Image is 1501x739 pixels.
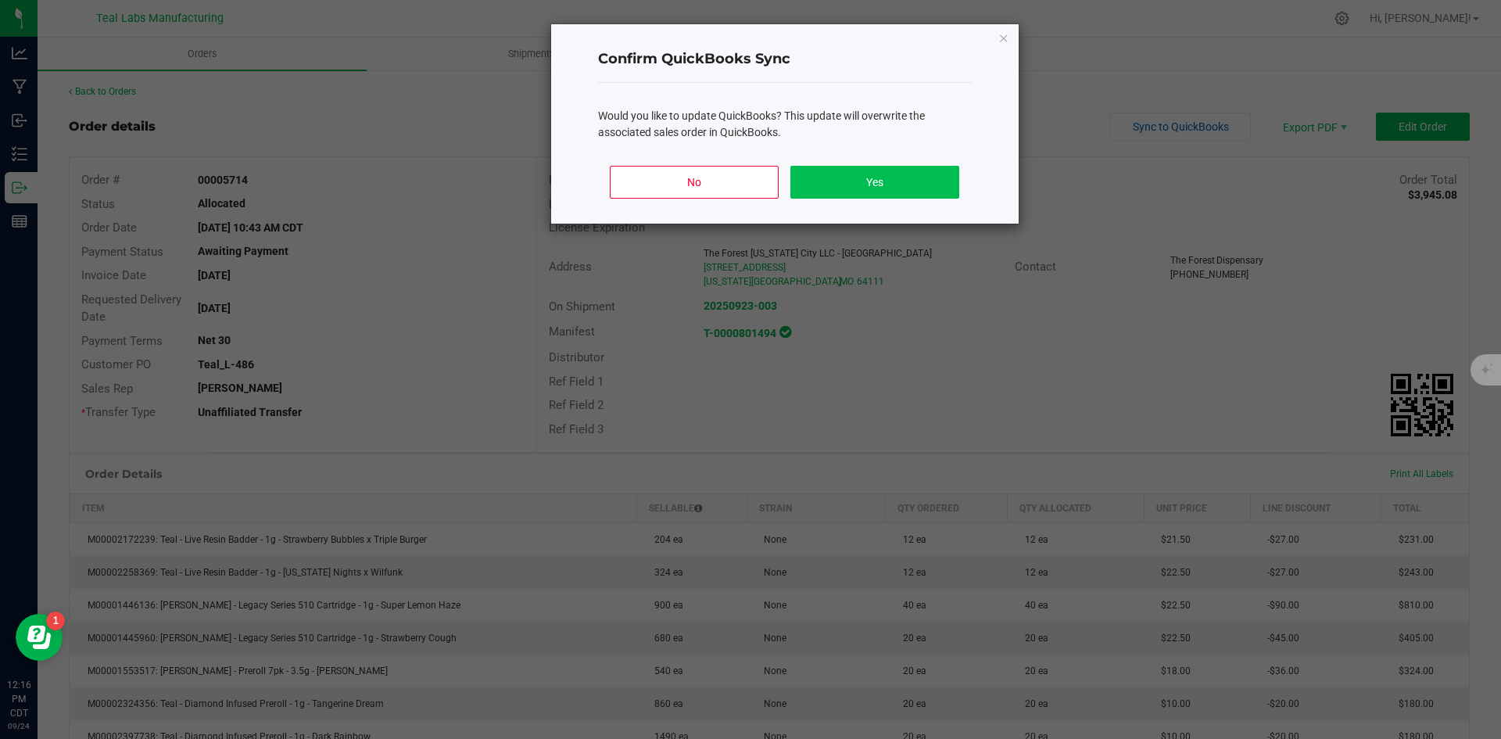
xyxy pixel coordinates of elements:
button: Yes [790,166,958,199]
button: No [610,166,778,199]
iframe: Resource center [16,614,63,661]
h4: Confirm QuickBooks Sync [598,49,972,70]
iframe: Resource center unread badge [46,612,65,630]
button: Close [998,28,1009,47]
div: Would you like to update QuickBooks? This update will overwrite the associated sales order in Qui... [598,108,972,141]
